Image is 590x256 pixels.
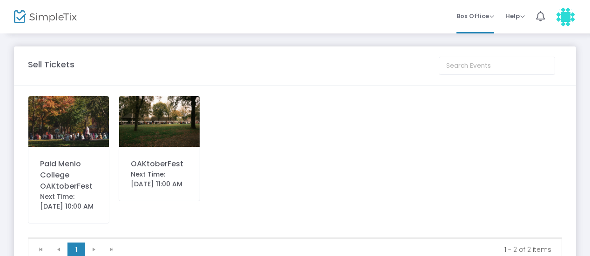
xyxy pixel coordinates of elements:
div: Data table [28,238,562,238]
span: Help [505,12,525,20]
div: OAKtoberFest [131,158,188,170]
div: Next Time: [DATE] 11:00 AM [131,170,188,189]
span: Box Office [456,12,494,20]
div: Next Time: [DATE] 10:00 AM [40,192,97,211]
kendo-pager-info: 1 - 2 of 2 items [127,245,551,254]
img: 638937452032480813.png [119,96,200,147]
img: 638944248073871967.png [28,96,109,147]
div: Paid Menlo College OAKtoberFest [40,158,97,192]
input: Search Events [439,57,555,75]
m-panel-title: Sell Tickets [28,58,74,71]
